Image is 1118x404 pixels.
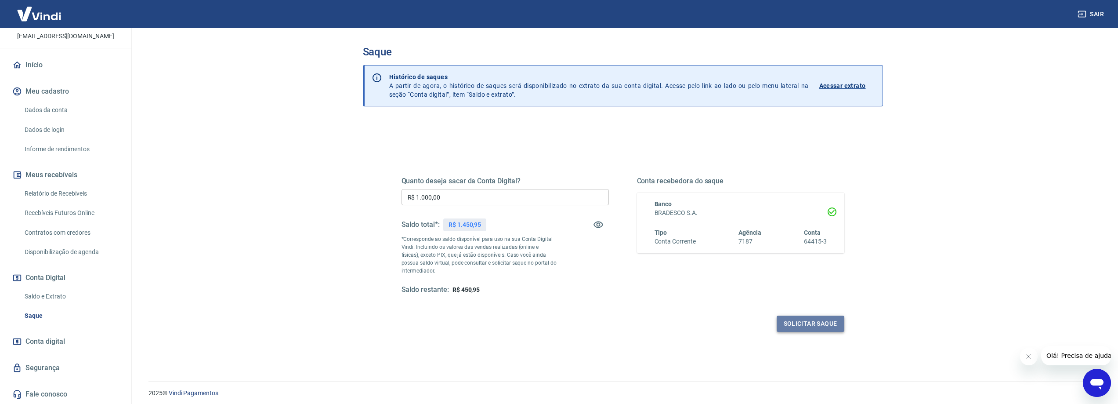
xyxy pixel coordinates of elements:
span: Tipo [655,229,667,236]
iframe: Botão para abrir a janela de mensagens [1083,369,1111,397]
span: R$ 450,95 [452,286,480,293]
a: Disponibilização de agenda [21,243,121,261]
h6: Conta Corrente [655,237,696,246]
span: Agência [738,229,761,236]
p: R$ 1.450,95 [449,220,481,229]
h3: Saque [363,46,883,58]
h6: BRADESCO S.A. [655,208,827,218]
h6: 64415-3 [804,237,827,246]
h6: 7187 [738,237,761,246]
a: Relatório de Recebíveis [21,185,121,203]
a: Dados de login [21,121,121,139]
a: Saldo e Extrato [21,288,121,306]
iframe: Mensagem da empresa [1041,346,1111,365]
a: Segurança [11,358,121,378]
span: Olá! Precisa de ajuda? [5,6,74,13]
a: Saque [21,307,121,325]
span: Conta [804,229,821,236]
a: Informe de rendimentos [21,140,121,158]
button: Conta Digital [11,268,121,288]
button: Meu cadastro [11,82,121,101]
h5: Saldo total*: [402,220,440,229]
a: Acessar extrato [819,73,876,99]
a: Dados da conta [21,101,121,119]
span: Conta digital [25,335,65,348]
a: Conta digital [11,332,121,351]
h5: Conta recebedora do saque [637,177,844,186]
h5: Quanto deseja sacar da Conta Digital? [402,177,609,186]
button: Sair [1076,6,1107,22]
p: Histórico de saques [389,73,809,81]
p: [PERSON_NAME] [30,19,101,28]
button: Meus recebíveis [11,165,121,185]
p: [EMAIL_ADDRESS][DOMAIN_NAME] [17,32,114,41]
p: *Corresponde ao saldo disponível para uso na sua Conta Digital Vindi. Incluindo os valores das ve... [402,235,557,275]
a: Início [11,55,121,75]
span: Banco [655,200,672,207]
button: Solicitar saque [777,316,844,332]
img: Vindi [11,0,68,27]
a: Vindi Pagamentos [169,389,218,397]
p: Acessar extrato [819,81,866,90]
a: Fale conosco [11,385,121,404]
a: Recebíveis Futuros Online [21,204,121,222]
a: Contratos com credores [21,224,121,242]
p: 2025 © [148,389,1097,398]
iframe: Fechar mensagem [1020,348,1038,365]
p: A partir de agora, o histórico de saques será disponibilizado no extrato da sua conta digital. Ac... [389,73,809,99]
h5: Saldo restante: [402,285,449,295]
